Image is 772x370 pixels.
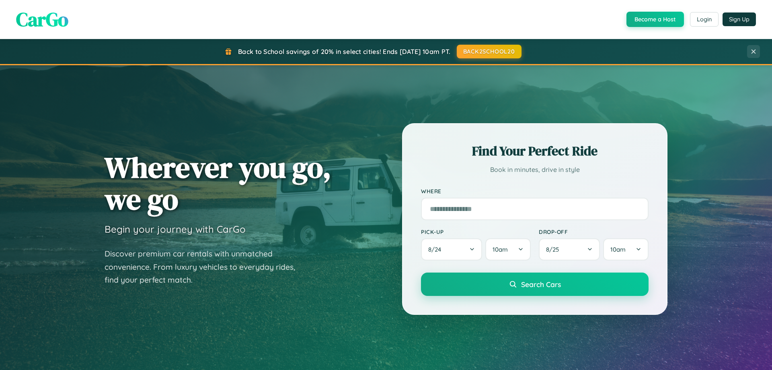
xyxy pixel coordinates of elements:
span: 10am [610,246,626,253]
button: BACK2SCHOOL20 [457,45,522,58]
button: Login [690,12,719,27]
h2: Find Your Perfect Ride [421,142,649,160]
button: Become a Host [626,12,684,27]
button: 8/25 [539,238,600,260]
span: Back to School savings of 20% in select cities! Ends [DATE] 10am PT. [238,48,450,56]
span: Search Cars [521,280,561,289]
button: 8/24 [421,238,482,260]
label: Pick-up [421,228,531,235]
span: CarGo [16,6,68,33]
h1: Wherever you go, we go [105,151,331,215]
label: Drop-off [539,228,649,235]
span: 10am [493,246,508,253]
h3: Begin your journey with CarGo [105,223,246,235]
p: Discover premium car rentals with unmatched convenience. From luxury vehicles to everyday rides, ... [105,247,306,287]
button: Search Cars [421,273,649,296]
p: Book in minutes, drive in style [421,164,649,176]
button: Sign Up [723,12,756,26]
label: Where [421,188,649,194]
span: 8 / 25 [546,246,563,253]
button: 10am [485,238,531,260]
span: 8 / 24 [428,246,445,253]
button: 10am [603,238,649,260]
